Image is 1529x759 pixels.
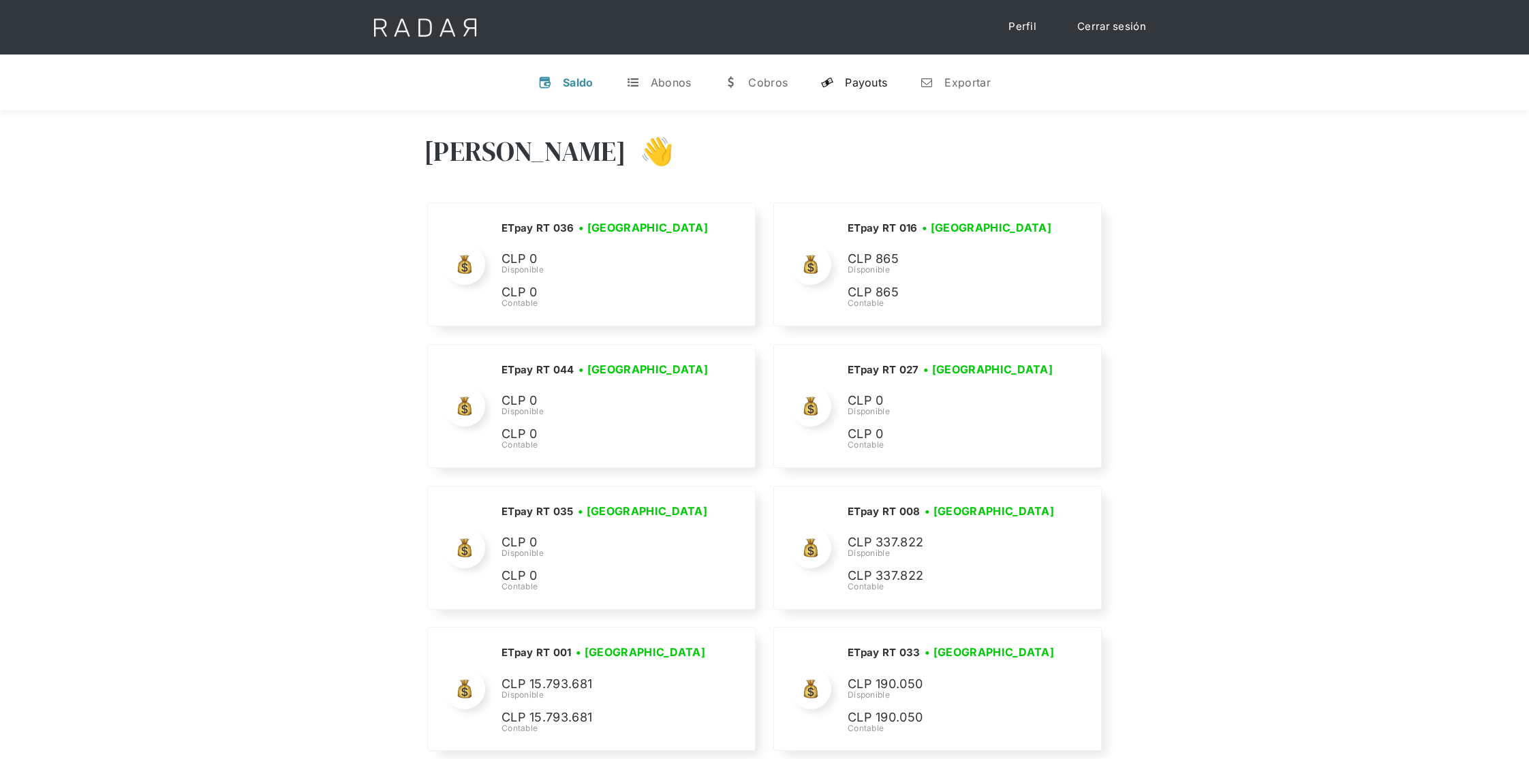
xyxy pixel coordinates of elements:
[501,264,713,276] div: Disponible
[848,547,1059,559] div: Disponible
[424,134,626,168] h3: [PERSON_NAME]
[848,439,1057,451] div: Contable
[922,219,1051,236] h3: • [GEOGRAPHIC_DATA]
[848,249,1052,269] p: CLP 865
[1064,14,1160,40] a: Cerrar sesión
[944,76,990,89] div: Exportar
[848,533,1052,553] p: CLP 337.822
[501,566,706,586] p: CLP 0
[626,76,640,89] div: t
[501,391,706,411] p: CLP 0
[848,675,1052,694] p: CLP 190.050
[501,424,706,444] p: CLP 0
[501,439,713,451] div: Contable
[501,533,706,553] p: CLP 0
[578,503,707,519] h3: • [GEOGRAPHIC_DATA]
[923,361,1053,377] h3: • [GEOGRAPHIC_DATA]
[848,221,918,235] h2: ETpay RT 016
[925,644,1054,660] h3: • [GEOGRAPHIC_DATA]
[848,424,1052,444] p: CLP 0
[848,297,1056,309] div: Contable
[920,76,933,89] div: n
[501,221,574,235] h2: ETpay RT 036
[845,76,887,89] div: Payouts
[848,264,1056,276] div: Disponible
[563,76,593,89] div: Saldo
[848,708,1052,728] p: CLP 190.050
[501,580,712,593] div: Contable
[501,708,706,728] p: CLP 15.793.681
[501,722,710,734] div: Contable
[626,134,674,168] h3: 👋
[724,76,737,89] div: w
[848,566,1052,586] p: CLP 337.822
[848,405,1057,418] div: Disponible
[501,283,706,303] p: CLP 0
[848,580,1059,593] div: Contable
[501,646,572,660] h2: ETpay RT 001
[578,219,708,236] h3: • [GEOGRAPHIC_DATA]
[501,249,706,269] p: CLP 0
[578,361,708,377] h3: • [GEOGRAPHIC_DATA]
[848,391,1052,411] p: CLP 0
[651,76,692,89] div: Abonos
[848,363,919,377] h2: ETpay RT 027
[848,646,921,660] h2: ETpay RT 033
[538,76,552,89] div: v
[501,505,574,518] h2: ETpay RT 035
[848,505,921,518] h2: ETpay RT 008
[748,76,788,89] div: Cobros
[501,675,706,694] p: CLP 15.793.681
[820,76,834,89] div: y
[848,689,1059,701] div: Disponible
[848,283,1052,303] p: CLP 865
[576,644,705,660] h3: • [GEOGRAPHIC_DATA]
[501,689,710,701] div: Disponible
[848,722,1059,734] div: Contable
[925,503,1054,519] h3: • [GEOGRAPHIC_DATA]
[501,405,713,418] div: Disponible
[501,363,574,377] h2: ETpay RT 044
[501,297,713,309] div: Contable
[501,547,712,559] div: Disponible
[995,14,1050,40] a: Perfil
